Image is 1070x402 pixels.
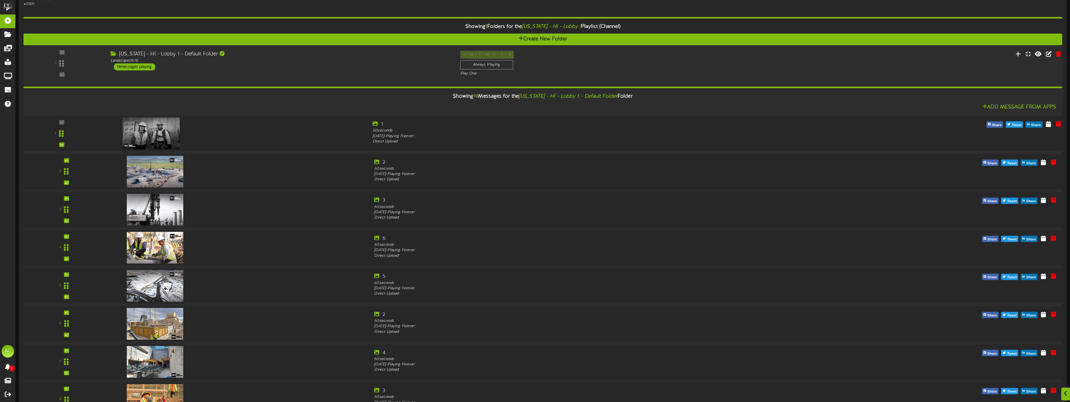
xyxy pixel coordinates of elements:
div: 2 [374,159,798,166]
button: Share [1021,312,1037,318]
div: Direct Upload [374,329,798,334]
img: 12a74919-fce8-45ca-8664-cb6096f5fe27.png [127,346,183,378]
div: 3 [374,387,798,394]
div: 60 seconds [374,242,798,247]
button: Share [982,198,999,204]
span: Tweet [1006,274,1018,281]
span: Tweet [1011,121,1023,128]
span: Share [1025,312,1037,319]
button: Share [1021,198,1037,204]
button: Share [1021,388,1037,394]
div: Direct Upload [374,253,798,258]
div: 6 [374,235,798,242]
span: Share [986,350,998,357]
button: Tweet [1001,159,1018,166]
button: Share [982,388,999,394]
button: Share [982,312,999,318]
span: Tweet [1006,350,1018,357]
button: Share [1021,350,1037,356]
button: Add Message From Apps [980,103,1058,111]
div: 60 seconds [374,204,798,209]
img: 893501de-f23a-4b76-ae17-1f957cce6565.png [127,194,183,225]
div: Play One [460,71,713,76]
div: 19 messages playing [114,63,155,70]
span: Tweet [1006,198,1018,205]
span: Share [1025,388,1037,395]
button: Share [1021,274,1037,280]
div: [DATE] - Playing Forever [374,172,798,177]
div: 4 [374,349,798,356]
div: Direct Upload [374,291,798,296]
span: Share [986,274,998,281]
div: [DATE] - Playing Forever [373,133,800,139]
div: 5 [374,273,798,280]
i: [US_STATE] - HI - Lobby 1 - Default Folder [519,94,618,99]
div: 60 seconds [374,356,798,362]
span: Tweet [1006,388,1018,395]
div: 1 [373,121,800,128]
img: 155571d3-f0bf-4e70-aacf-61254c100c36.png [127,308,183,339]
span: Share [1025,198,1037,205]
span: 0 [9,365,15,371]
span: Share [986,198,998,205]
button: Share [1021,159,1037,166]
button: Tweet [1001,198,1018,204]
div: Showing Messages for the Folder [18,90,1067,103]
button: Tweet [1006,121,1023,127]
span: Share [986,312,998,319]
div: 3 [374,197,798,204]
div: [DATE] - Playing Forever [374,286,798,291]
button: Share [1026,121,1042,127]
button: Share [982,350,999,356]
span: Tweet [1006,312,1018,319]
div: [DATE] - Playing Forever [374,209,798,215]
div: Direct Upload [374,215,798,220]
div: 60 seconds [374,394,798,400]
div: [DATE] - Playing Forever [374,324,798,329]
span: Share [986,160,998,167]
div: Always Playing [460,60,513,70]
div: [DATE] - Playing Forever [374,248,798,253]
button: Share [982,274,999,280]
div: [DATE] - Playing Forever [374,362,798,367]
button: Share [1021,235,1037,242]
div: 60 seconds [374,280,798,286]
i: [US_STATE] - HI - Lobby 1 [522,24,582,29]
span: 19 [473,94,478,99]
button: Tweet [1001,235,1018,242]
div: 6 [59,321,61,326]
span: Share [1025,274,1037,281]
img: c3ba9ed5-fcaf-4e6f-8326-799c590f5d09.png [127,232,183,263]
button: Tweet [1001,350,1018,356]
button: Tweet [1001,388,1018,394]
div: 60 seconds [374,166,798,171]
button: Create New Folder [23,33,1062,45]
div: Landscape ( 16:9 ) [111,58,451,63]
div: AC [2,345,14,358]
button: Tweet [1001,312,1018,318]
span: Share [1030,121,1042,128]
span: Share [986,236,998,243]
span: 1 [485,24,487,29]
span: Share [1025,160,1037,167]
button: Share [982,235,999,242]
div: 60 seconds [374,318,798,323]
div: Direct Upload [374,367,798,373]
span: Tweet [1006,236,1018,243]
img: aab2cffb-9993-4887-98a6-d7112c2f88d8.png [127,156,183,187]
div: Direct Upload [373,139,800,145]
div: [US_STATE] - HI - Lobby 1 - Default Folder [111,51,451,58]
button: Share [986,121,1003,127]
button: Share [982,159,999,166]
img: 260ce8cf-3634-4dfd-a56c-a0e9b8f4bc0f.png [123,117,180,149]
span: Share [990,121,1003,128]
button: Tweet [1001,274,1018,280]
div: Direct Upload [374,177,798,182]
div: 2 [374,311,798,318]
span: Share [986,388,998,395]
div: 60 seconds [373,128,800,133]
span: Tweet [1006,160,1018,167]
div: # 12101 [23,2,451,7]
span: Share [1025,236,1037,243]
div: Showing Folders for the Playlist (Channel) [19,20,1067,33]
